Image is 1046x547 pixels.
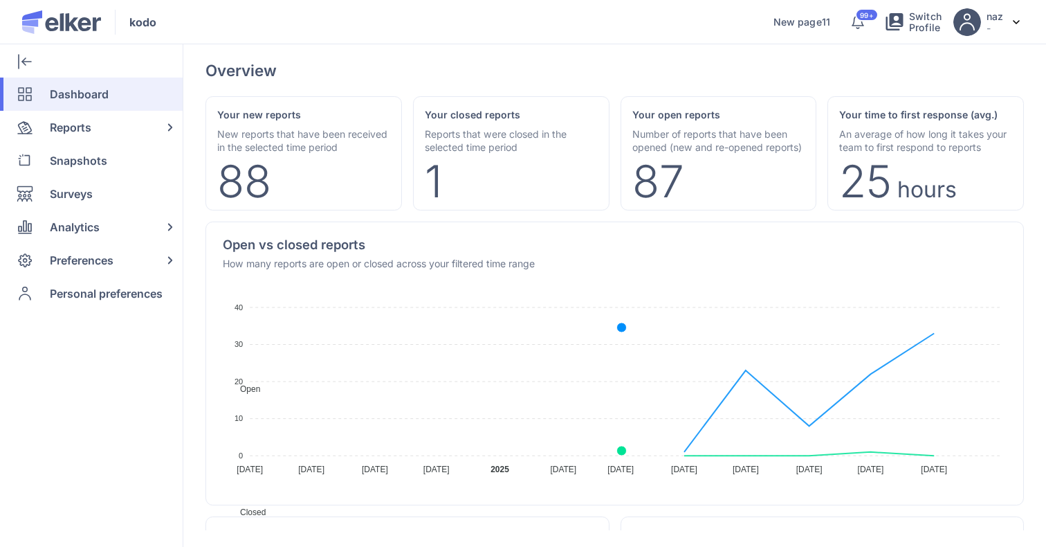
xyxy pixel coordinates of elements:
span: Closed [230,508,266,517]
span: kodo [129,14,156,30]
div: Number of reports that have been opened (new and re-opened reports) [632,127,805,154]
tspan: 30 [235,340,243,348]
div: Your new reports [217,108,390,122]
span: Snapshots [50,144,107,177]
tspan: 40 [235,303,243,311]
tspan: 20 [235,377,243,386]
img: svg%3e [1013,20,1020,24]
span: Surveys [50,177,93,210]
div: An average of how long it takes your team to first respond to reports [839,127,1012,154]
div: Open vs closed reports [223,239,535,251]
span: Analytics [50,210,100,244]
span: Open [230,384,260,394]
div: Hours [897,181,957,199]
img: Elker [22,10,101,34]
span: 99+ [860,12,873,19]
span: Reports [50,111,91,144]
div: How many reports are open or closed across your filtered time range [223,257,535,270]
div: Overview [205,61,277,80]
img: avatar [953,8,981,36]
span: Switch Profile [909,11,942,33]
tspan: 0 [239,451,243,460]
div: New reports that have been received in the selected time period [217,127,390,154]
div: 88 [217,165,271,199]
div: Reports that were closed in the selected time period [425,127,598,154]
div: 87 [632,165,684,199]
div: Your time to first response (avg.) [839,108,1012,122]
a: New page11 [773,17,830,28]
div: 1 [425,165,442,199]
span: Dashboard [50,78,109,111]
p: - [987,22,1003,34]
tspan: 10 [235,414,243,422]
span: Preferences [50,244,113,277]
tspan: [DATE] [237,465,263,474]
span: Personal preferences [50,277,163,310]
div: 25 [839,165,892,199]
h5: naz [987,10,1003,22]
div: Your open reports [632,108,805,122]
div: Your closed reports [425,108,598,122]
